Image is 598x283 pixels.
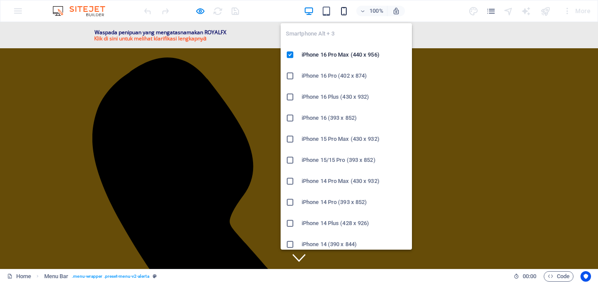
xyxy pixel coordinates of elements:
button: pages [486,6,496,16]
button: 100% [356,6,387,16]
span: Code [548,271,570,282]
i: This element is a customizable preset [153,274,157,279]
button: Usercentrics [580,271,591,282]
img: Editor Logo [50,6,116,16]
a: Click to cancel selection. Double-click to open Pages [7,271,31,282]
i: On resize automatically adjust zoom level to fit chosen device. [392,7,400,15]
span: Waspada penipuan yang mengatasnamakan ROYALFX [95,7,226,14]
h6: iPhone 14 Pro (393 x 852) [302,197,407,208]
h6: iPhone 14 Pro Max (430 x 932) [302,176,407,186]
h6: iPhone 16 Pro Max (440 x 956) [302,50,407,60]
span: : [529,273,530,279]
h6: iPhone 15 Pro Max (430 x 932) [302,134,407,144]
span: . menu-wrapper .preset-menu-v2-alerta [72,271,149,282]
span: 00 00 [523,271,536,282]
h6: iPhone 16 Pro (402 x 874) [302,71,407,81]
h6: iPhone 14 (390 x 844) [302,239,407,250]
span: a [92,12,207,20]
h6: iPhone 15/15 Pro (393 x 852) [302,155,407,165]
h6: iPhone 16 (393 x 852) [302,113,407,123]
h6: 100% [369,6,383,16]
h6: iPhone 14 Plus (428 x 926) [302,218,407,229]
span: Click to select. Double-click to edit [44,271,69,282]
nav: breadcrumb [44,271,157,282]
i: Pages (Ctrl+Alt+S) [486,6,496,16]
span: Klik di sini untuk melihat klarifikasi lengkapny [94,13,203,20]
h6: iPhone 16 Plus (430 x 932) [302,92,407,102]
button: Code [544,271,573,282]
h6: Session time [514,271,537,282]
